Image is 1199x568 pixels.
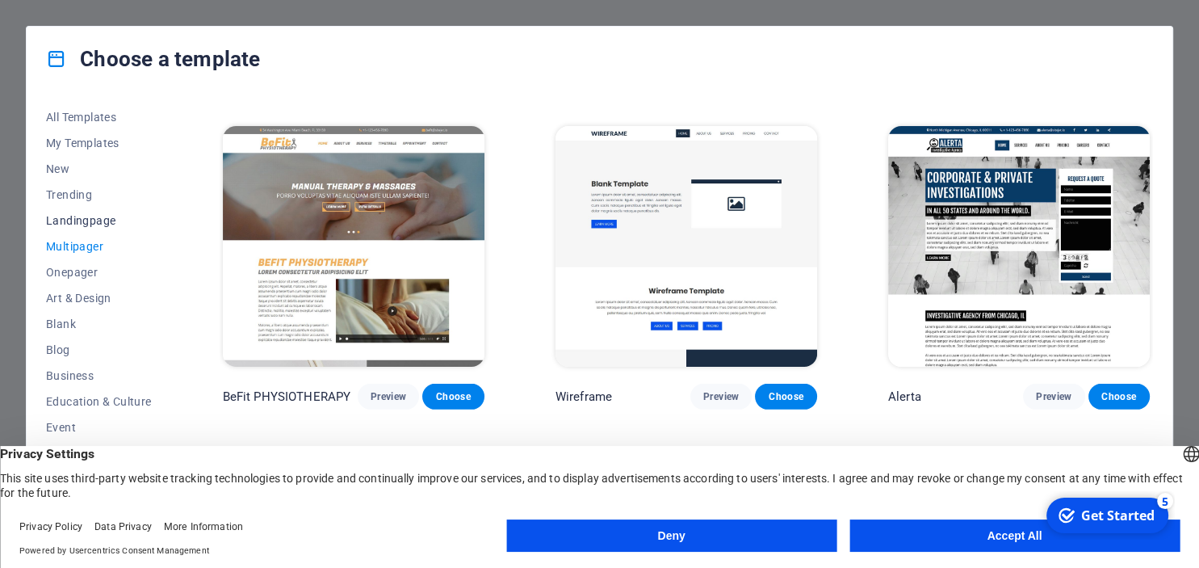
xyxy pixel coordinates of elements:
button: Preview [1023,384,1084,410]
img: BeFit PHYSIOTHERAPY [223,126,484,368]
p: BeFit PHYSIOTHERAPY [223,389,351,405]
button: Choose [422,384,484,410]
button: Landingpage [46,208,152,234]
span: Preview [1036,390,1071,403]
img: Wireframe [555,126,817,368]
button: My Templates [46,130,152,156]
span: Business [46,369,152,382]
button: Trending [46,182,152,208]
button: All Templates [46,104,152,130]
button: Multipager [46,234,152,259]
span: Blank [46,318,152,330]
div: 5 [119,2,136,18]
button: Onepager [46,259,152,285]
button: Business [46,363,152,389]
span: Blog [46,343,152,356]
span: Choose [768,390,803,403]
button: Blog [46,337,152,363]
span: Multipager [46,240,152,253]
span: Choose [1101,390,1137,403]
button: Blank [46,311,152,337]
button: Preview [690,384,752,410]
span: Preview [703,390,739,403]
span: Landingpage [46,214,152,227]
button: New [46,156,152,182]
span: Preview [371,390,406,403]
div: Get Started 5 items remaining, 0% complete [9,6,131,42]
button: Art & Design [46,285,152,311]
span: Trending [46,188,152,201]
span: Art & Design [46,292,152,305]
button: Preview [358,384,419,410]
span: New [46,162,152,175]
p: Wireframe [555,389,612,405]
button: Education & Culture [46,389,152,414]
button: Choose [1088,384,1150,410]
span: Onepager [46,266,152,279]
span: Education & Culture [46,395,152,408]
div: Get Started [44,15,117,33]
span: Event [46,421,152,434]
p: Alerta [888,389,921,405]
span: Choose [435,390,471,403]
span: My Templates [46,137,152,149]
span: All Templates [46,111,152,124]
button: Gastronomy [46,440,152,466]
button: Choose [755,384,816,410]
h4: Choose a template [46,46,260,72]
img: Alerta [888,126,1150,368]
button: Event [46,414,152,440]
